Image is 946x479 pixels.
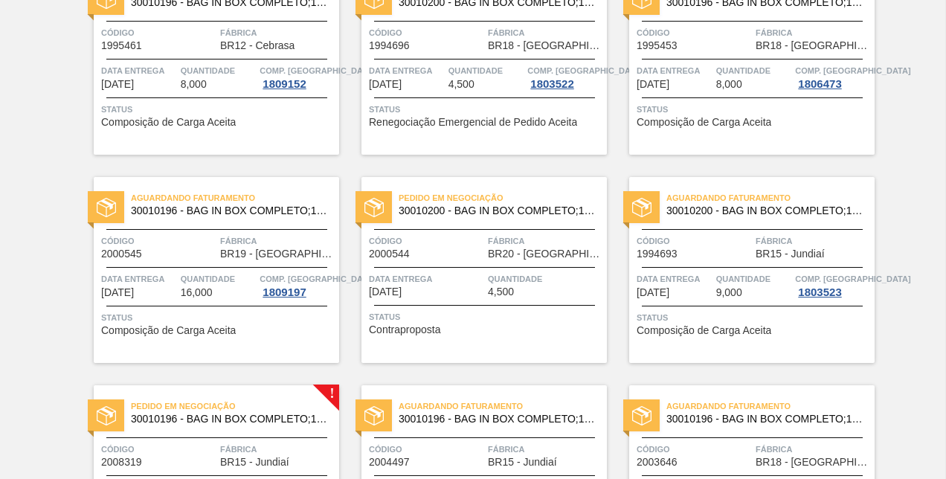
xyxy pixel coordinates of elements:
[220,248,335,260] span: BR19 - Nova Rio
[756,248,825,260] span: BR15 - Jundiaí
[399,190,607,205] span: Pedido em Negociação
[339,177,607,363] a: statusPedido em Negociação30010200 - BAG IN BOX COMPLETO;18L;DIET;;Código2000544FábricaBR20 - [GE...
[369,63,445,78] span: Data entrega
[131,190,339,205] span: Aguardando Faturamento
[632,406,651,425] img: status
[756,40,871,51] span: BR18 - Pernambuco
[369,442,484,457] span: Código
[220,25,335,40] span: Fábrica
[716,63,792,78] span: Quantidade
[637,248,678,260] span: 1994693
[71,177,339,363] a: statusAguardando Faturamento30010196 - BAG IN BOX COMPLETO;18L;NORMAL;;Código2000545FábricaBR19 -...
[795,63,871,90] a: Comp. [GEOGRAPHIC_DATA]1806473
[369,286,402,298] span: 01/09/2025
[527,63,603,90] a: Comp. [GEOGRAPHIC_DATA]1803522
[488,40,603,51] span: BR18 - Pernambuco
[364,198,384,217] img: status
[369,457,410,468] span: 2004497
[637,117,771,128] span: Composição de Carga Aceita
[756,234,871,248] span: Fábrica
[488,286,514,298] span: 4,500
[448,63,524,78] span: Quantidade
[795,271,910,286] span: Comp. Carga
[637,63,712,78] span: Data entrega
[220,40,295,51] span: BR12 - Cebrasa
[756,25,871,40] span: Fábrica
[97,406,116,425] img: status
[220,234,335,248] span: Fábrica
[716,287,742,298] span: 9,000
[795,78,844,90] div: 1806473
[369,309,603,324] span: Status
[637,442,752,457] span: Código
[101,442,216,457] span: Código
[260,271,375,286] span: Comp. Carga
[260,271,335,298] a: Comp. [GEOGRAPHIC_DATA]1809197
[101,117,236,128] span: Composição de Carga Aceita
[101,271,177,286] span: Data entrega
[399,399,607,414] span: Aguardando Faturamento
[488,248,603,260] span: BR20 - Sapucaia
[637,457,678,468] span: 2003646
[369,25,484,40] span: Código
[101,25,216,40] span: Código
[131,399,339,414] span: Pedido em Negociação
[607,177,875,363] a: statusAguardando Faturamento30010200 - BAG IN BOX COMPLETO;18L;DIET;;Código1994693FábricaBR15 - J...
[369,102,603,117] span: Status
[488,25,603,40] span: Fábrica
[666,190,875,205] span: Aguardando Faturamento
[101,310,335,325] span: Status
[666,205,863,216] span: 30010200 - BAG IN BOX COMPLETO;18L;DIET;;
[101,63,177,78] span: Data entrega
[637,40,678,51] span: 1995453
[101,79,134,90] span: 28/08/2025
[369,248,410,260] span: 2000544
[637,287,669,298] span: 02/09/2025
[131,205,327,216] span: 30010196 - BAG IN BOX COMPLETO;18L;NORMAL;;
[101,234,216,248] span: Código
[666,399,875,414] span: Aguardando Faturamento
[101,102,335,117] span: Status
[756,457,871,468] span: BR18 - Pernambuco
[181,287,213,298] span: 16,000
[369,271,484,286] span: Data entrega
[399,414,595,425] span: 30010196 - BAG IN BOX COMPLETO;18L;NORMAL;;
[488,457,557,468] span: BR15 - Jundiaí
[527,78,576,90] div: 1803522
[101,457,142,468] span: 2008319
[101,287,134,298] span: 01/09/2025
[399,205,595,216] span: 30010200 - BAG IN BOX COMPLETO;18L;DIET;;
[97,198,116,217] img: status
[101,248,142,260] span: 2000545
[260,63,375,78] span: Comp. Carga
[795,286,844,298] div: 1803523
[637,325,771,336] span: Composição de Carga Aceita
[260,78,309,90] div: 1809152
[637,310,871,325] span: Status
[632,198,651,217] img: status
[181,271,257,286] span: Quantidade
[637,25,752,40] span: Código
[369,79,402,90] span: 29/08/2025
[369,234,484,248] span: Código
[527,63,643,78] span: Comp. Carga
[260,63,335,90] a: Comp. [GEOGRAPHIC_DATA]1809152
[488,271,603,286] span: Quantidade
[101,325,236,336] span: Composição de Carga Aceita
[220,457,289,468] span: BR15 - Jundiaí
[448,79,474,90] span: 4,500
[260,286,309,298] div: 1809197
[716,79,742,90] span: 8,000
[369,117,577,128] span: Renegociação Emergencial de Pedido Aceita
[101,40,142,51] span: 1995461
[488,234,603,248] span: Fábrica
[716,271,792,286] span: Quantidade
[369,324,441,335] span: Contraproposta
[666,414,863,425] span: 30010196 - BAG IN BOX COMPLETO;18L;NORMAL;;
[637,234,752,248] span: Código
[637,271,712,286] span: Data entrega
[795,271,871,298] a: Comp. [GEOGRAPHIC_DATA]1803523
[181,79,207,90] span: 8,000
[181,63,257,78] span: Quantidade
[795,63,910,78] span: Comp. Carga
